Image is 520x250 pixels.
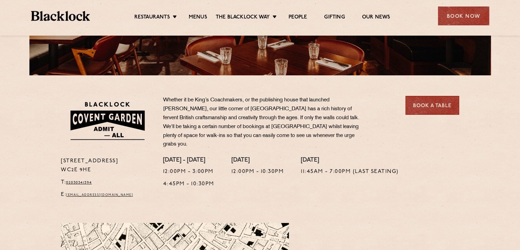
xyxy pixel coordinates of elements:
p: E: [61,190,153,199]
a: [EMAIL_ADDRESS][DOMAIN_NAME] [66,193,133,197]
h4: [DATE] [301,157,399,164]
h4: [DATE] - [DATE] [163,157,214,164]
p: 4:45pm - 10:30pm [163,180,214,189]
p: [STREET_ADDRESS] WC2E 9HE [61,157,153,175]
a: 02030341394 [66,180,92,185]
a: Menus [189,14,207,22]
a: The Blacklock Way [216,14,270,22]
a: Gifting [324,14,345,22]
p: Whether it be King’s Coachmakers, or the publishing house that launched [PERSON_NAME], our little... [163,96,365,149]
p: 12:00pm - 10:30pm [231,167,284,176]
a: Book a Table [405,96,459,115]
a: Our News [362,14,390,22]
a: People [289,14,307,22]
div: Book Now [438,7,489,25]
h4: [DATE] [231,157,284,164]
img: BLA_1470_CoventGarden_Website_Solid.svg [61,96,153,146]
a: Restaurants [134,14,170,22]
p: 12:00pm - 3:00pm [163,167,214,176]
p: 11:45am - 7:00pm (Last Seating) [301,167,399,176]
img: BL_Textured_Logo-footer-cropped.svg [31,11,90,21]
p: T: [61,178,153,187]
